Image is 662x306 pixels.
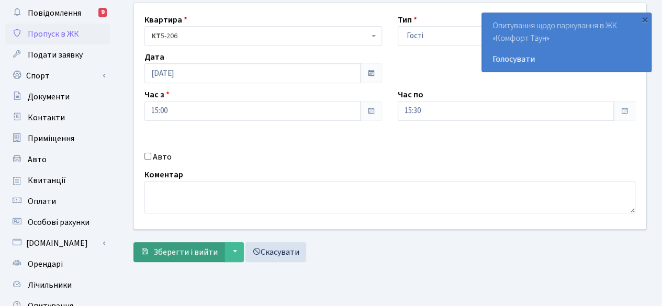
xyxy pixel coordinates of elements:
label: Квартира [144,14,187,26]
a: Документи [5,86,110,107]
a: Лічильники [5,275,110,296]
a: Пропуск в ЖК [5,24,110,44]
label: Час по [398,88,423,101]
a: [DOMAIN_NAME] [5,233,110,254]
a: Голосувати [492,53,641,65]
a: Скасувати [245,242,306,262]
span: Подати заявку [28,49,83,61]
b: КТ [151,31,161,41]
span: Лічильники [28,279,72,291]
span: <b>КТ</b>&nbsp;&nbsp;&nbsp;&nbsp;5-206 [144,26,382,46]
a: Контакти [5,107,110,128]
span: Особові рахунки [28,217,89,228]
a: Оплати [5,191,110,212]
a: Повідомлення9 [5,3,110,24]
label: Дата [144,51,164,63]
label: Авто [153,151,172,163]
label: Час з [144,88,170,101]
div: Опитування щодо паркування в ЖК «Комфорт Таун» [482,13,651,72]
div: 9 [98,8,107,17]
div: × [639,14,650,25]
label: Тип [398,14,417,26]
a: Спорт [5,65,110,86]
span: Оплати [28,196,56,207]
span: Квитанції [28,175,66,186]
a: Особові рахунки [5,212,110,233]
span: Орендарі [28,258,63,270]
label: Коментар [144,168,183,181]
span: Зберегти і вийти [153,246,218,258]
a: Подати заявку [5,44,110,65]
span: <b>КТ</b>&nbsp;&nbsp;&nbsp;&nbsp;5-206 [151,31,369,41]
a: Орендарі [5,254,110,275]
span: Повідомлення [28,7,81,19]
span: Авто [28,154,47,165]
button: Зберегти і вийти [133,242,225,262]
span: Пропуск в ЖК [28,28,79,40]
span: Контакти [28,112,65,123]
a: Приміщення [5,128,110,149]
a: Квитанції [5,170,110,191]
a: Авто [5,149,110,170]
span: Приміщення [28,133,74,144]
span: Документи [28,91,70,103]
